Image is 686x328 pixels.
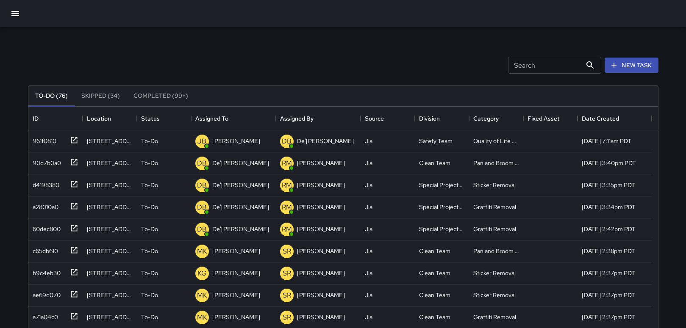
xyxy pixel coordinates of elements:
[419,291,450,299] div: Clean Team
[582,225,636,233] div: 8/25/2025, 2:42pm PDT
[473,181,516,189] div: Sticker Removal
[297,313,345,321] p: [PERSON_NAME]
[419,159,450,167] div: Clean Team
[141,225,158,233] p: To-Do
[365,137,372,145] div: Jia
[582,159,636,167] div: 8/25/2025, 3:40pm PDT
[419,313,450,321] div: Clean Team
[473,291,516,299] div: Sticker Removal
[578,107,652,130] div: Date Created
[197,268,207,278] p: KG
[197,180,207,190] p: DB
[582,203,636,211] div: 8/25/2025, 3:34pm PDT
[29,221,61,233] div: 60dec800
[197,158,207,168] p: DB
[283,312,291,322] p: SR
[83,107,137,130] div: Location
[297,181,345,189] p: [PERSON_NAME]
[365,247,372,255] div: Jia
[297,203,345,211] p: [PERSON_NAME]
[28,86,75,106] button: To-Do (76)
[141,269,158,277] p: To-Do
[29,177,59,189] div: d4198380
[419,225,465,233] div: Special Projects Team
[297,269,345,277] p: [PERSON_NAME]
[582,291,635,299] div: 8/25/2025, 2:37pm PDT
[127,86,195,106] button: Completed (99+)
[582,247,635,255] div: 8/25/2025, 2:38pm PDT
[141,203,158,211] p: To-Do
[419,203,465,211] div: Special Projects Team
[419,137,453,145] div: Safety Team
[365,107,384,130] div: Source
[365,159,372,167] div: Jia
[75,86,127,106] button: Skipped (34)
[87,269,133,277] div: 822 Montgomery Street
[282,158,292,168] p: RM
[28,107,83,130] div: ID
[283,268,291,278] p: SR
[282,180,292,190] p: RM
[87,313,133,321] div: 822 Montgomery Street
[141,137,158,145] p: To-Do
[365,225,372,233] div: Jia
[87,225,133,233] div: 650 Market Street
[197,136,206,146] p: JB
[191,107,276,130] div: Assigned To
[297,137,354,145] p: De'[PERSON_NAME]
[283,290,291,300] p: SR
[29,287,61,299] div: ae69d070
[473,247,519,255] div: Pan and Broom Block Faces
[141,291,158,299] p: To-Do
[528,107,560,130] div: Fixed Asset
[582,181,635,189] div: 8/25/2025, 3:35pm PDT
[419,181,465,189] div: Special Projects Team
[212,181,269,189] p: De'[PERSON_NAME]
[297,247,345,255] p: [PERSON_NAME]
[29,155,61,167] div: 90d7b0a0
[197,290,207,300] p: MK
[365,291,372,299] div: Jia
[87,181,133,189] div: 600 Market Street
[197,312,207,322] p: MK
[297,225,345,233] p: [PERSON_NAME]
[582,107,619,130] div: Date Created
[29,265,61,277] div: b9c4eb30
[197,224,207,234] p: DB
[195,107,228,130] div: Assigned To
[212,137,260,145] p: [PERSON_NAME]
[197,246,207,256] p: MK
[87,137,133,145] div: 415 Sansome Street
[523,107,578,130] div: Fixed Asset
[87,247,133,255] div: 807 Montgomery Street
[212,269,260,277] p: [PERSON_NAME]
[212,247,260,255] p: [PERSON_NAME]
[365,181,372,189] div: Jia
[29,243,58,255] div: c65db610
[141,247,158,255] p: To-Do
[365,203,372,211] div: Jia
[212,225,269,233] p: De'[PERSON_NAME]
[282,136,292,146] p: DB
[419,247,450,255] div: Clean Team
[473,203,516,211] div: Graffiti Removal
[582,137,631,145] div: 8/26/2025, 7:11am PDT
[141,181,158,189] p: To-Do
[282,202,292,212] p: RM
[29,133,56,145] div: 961f0810
[419,269,450,277] div: Clean Team
[473,107,499,130] div: Category
[473,137,519,145] div: Quality of Life Observation AM
[212,159,269,167] p: De'[PERSON_NAME]
[473,225,516,233] div: Graffiti Removal
[212,313,260,321] p: [PERSON_NAME]
[29,199,58,211] div: a28010a0
[212,291,260,299] p: [PERSON_NAME]
[141,313,158,321] p: To-Do
[415,107,469,130] div: Division
[605,58,658,73] button: New Task
[197,202,207,212] p: DB
[141,107,160,130] div: Status
[361,107,415,130] div: Source
[87,203,133,211] div: 149 Montgomery Street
